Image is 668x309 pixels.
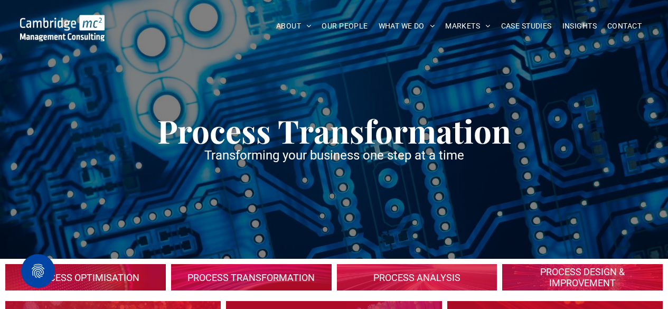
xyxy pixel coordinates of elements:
[337,264,497,291] a: Process Transformation | PROCESS OPTIMISATION | Cambridge Management Consulting
[502,264,663,291] a: Process Transformation | PROCESS OPTIMISATION | Cambridge Management Consulting
[157,109,511,152] span: Process Transformation
[171,264,332,291] a: Process Transformation | PROCESS OPTIMISATION | Cambridge Management Consulting
[271,18,317,34] a: ABOUT
[373,18,440,34] a: WHAT WE DO
[440,18,495,34] a: MARKETS
[316,18,373,34] a: OUR PEOPLE
[557,18,602,34] a: INSIGHTS
[204,148,464,163] span: Transforming your business one step at a time
[602,18,647,34] a: CONTACT
[5,264,166,291] a: Process Transformation | PROCESS OPTIMISATION | Cambridge Management Consulting
[20,15,105,41] img: Go to Homepage
[496,18,557,34] a: CASE STUDIES
[20,16,105,27] a: Your Business Transformed | Cambridge Management Consulting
